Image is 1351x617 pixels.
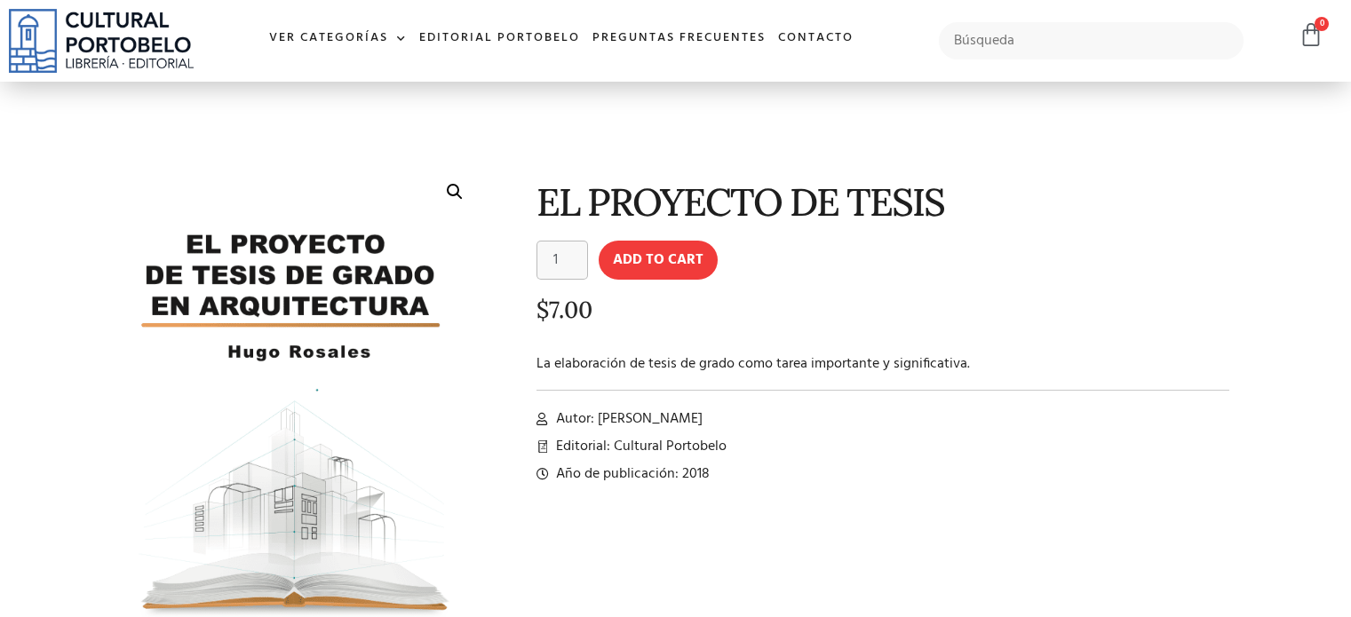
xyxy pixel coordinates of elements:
[263,20,413,58] a: Ver Categorías
[413,20,586,58] a: Editorial Portobelo
[552,408,703,430] span: Autor: [PERSON_NAME]
[599,241,718,280] button: Add to cart
[536,241,588,280] input: Product quantity
[552,463,710,485] span: Año de publicación: 2018
[536,295,592,324] bdi: 7.00
[536,353,1230,375] p: La elaboración de tesis de grado como tarea importante y significativa.
[552,436,727,457] span: Editorial: Cultural Portobelo
[1315,17,1329,31] span: 0
[439,176,471,208] a: 🔍
[586,20,772,58] a: Preguntas frecuentes
[939,22,1244,59] input: Búsqueda
[1299,22,1323,48] a: 0
[536,295,549,324] span: $
[536,181,1230,223] h1: EL PROYECTO DE TESIS
[772,20,860,58] a: Contacto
